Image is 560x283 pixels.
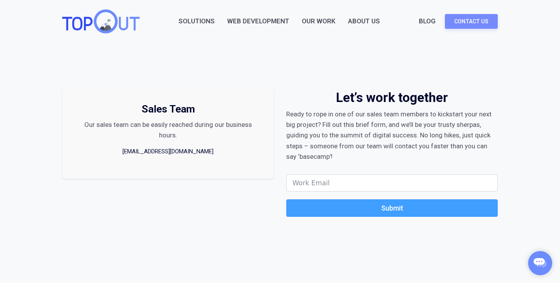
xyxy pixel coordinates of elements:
div: Ready to rope in one of our sales team members to kickstart your next big project? Fill out this ... [286,109,498,162]
a: Web Development [227,16,289,26]
a: Blog [419,16,436,26]
div: About Us [348,16,380,26]
input: email [286,174,498,192]
a: Solutions [178,16,215,26]
a: Our Work [302,16,336,26]
button: Submit [286,199,498,217]
a: [EMAIL_ADDRESS][DOMAIN_NAME] [121,147,215,156]
h4: Let’s work together [336,90,448,106]
a: Contact Us [445,14,498,29]
h5: Sales Team [142,102,195,116]
div: Our sales team can be easily reached during our business hours. [75,120,261,141]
